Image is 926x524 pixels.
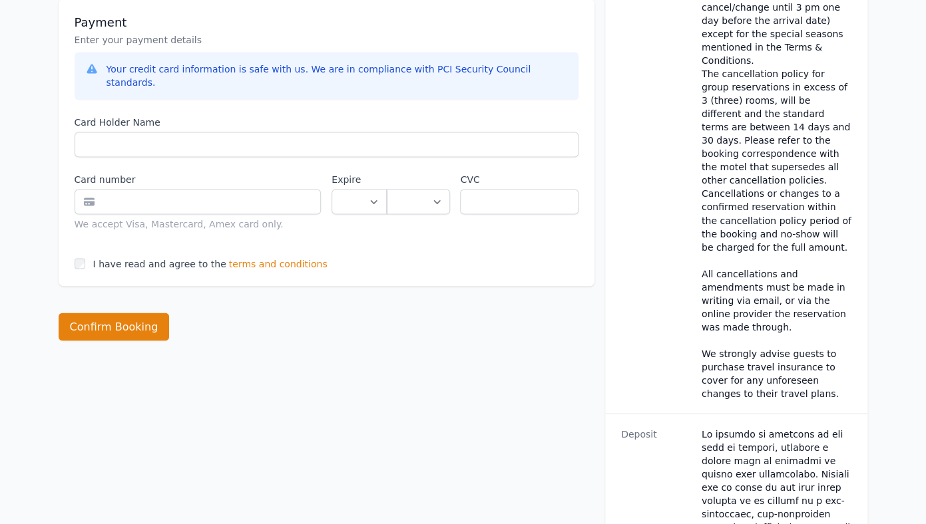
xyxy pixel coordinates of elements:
div: Your credit card information is safe with us. We are in compliance with PCI Security Council stan... [107,63,568,89]
h3: Payment [75,15,579,31]
label: Card number [75,173,322,186]
span: terms and conditions [229,257,328,270]
label: Expire [332,173,387,186]
button: Confirm Booking [59,313,170,340]
div: We accept Visa, Mastercard, Amex card only. [75,217,322,230]
label: CVC [460,173,578,186]
label: I have read and agree to the [93,258,226,269]
label: . [387,173,449,186]
p: Enter your payment details [75,33,579,47]
label: Card Holder Name [75,116,579,129]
